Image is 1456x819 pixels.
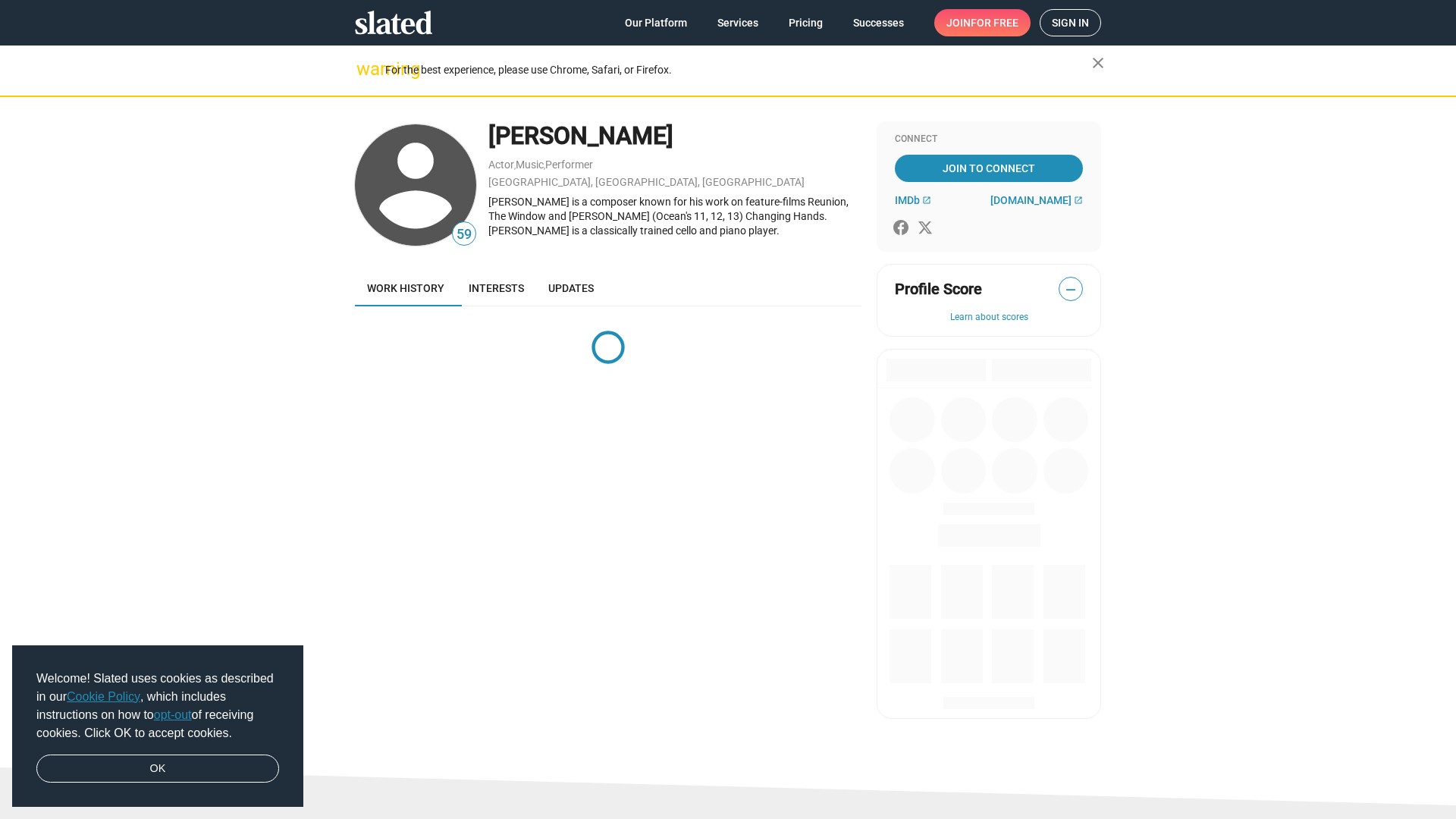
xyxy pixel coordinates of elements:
a: Our Platform [613,9,699,36]
span: Welcome! Slated uses cookies as described in our , which includes instructions on how to of recei... [36,670,279,742]
a: IMDb [895,194,931,206]
a: Actor [488,158,514,171]
span: Interests [469,282,524,294]
span: , [514,162,516,170]
div: For the best experience, please use Chrome, Safari, or Firefox. [385,60,1092,80]
a: opt-out [154,708,192,721]
span: [DOMAIN_NAME] [990,194,1072,206]
a: Updates [536,270,606,306]
mat-icon: close [1089,54,1107,72]
button: Learn about scores [895,312,1083,324]
a: Successes [841,9,916,36]
mat-icon: open_in_new [922,196,931,205]
a: Interests [457,270,536,306]
span: IMDb [895,194,920,206]
a: Music [516,158,544,171]
span: Updates [548,282,594,294]
div: [PERSON_NAME] is a composer known for his work on feature-films Reunion, The Window and [PERSON_N... [488,195,861,237]
span: , [544,162,545,170]
a: dismiss cookie message [36,755,279,783]
a: Sign in [1040,9,1101,36]
span: Join [946,9,1018,36]
mat-icon: open_in_new [1074,196,1083,205]
span: for free [971,9,1018,36]
mat-icon: warning [356,60,375,78]
span: Our Platform [625,9,687,36]
span: — [1059,280,1082,300]
span: Work history [367,282,444,294]
div: [PERSON_NAME] [488,120,861,152]
a: Services [705,9,770,36]
a: Performer [545,158,593,171]
a: Work history [355,270,457,306]
a: Pricing [777,9,835,36]
a: Join To Connect [895,155,1083,182]
span: Services [717,9,758,36]
span: 59 [453,224,475,245]
span: Pricing [789,9,823,36]
a: Joinfor free [934,9,1031,36]
span: Successes [853,9,904,36]
a: [GEOGRAPHIC_DATA], [GEOGRAPHIC_DATA], [GEOGRAPHIC_DATA] [488,176,805,188]
span: Profile Score [895,279,982,300]
a: Cookie Policy [67,690,140,703]
div: cookieconsent [12,645,303,808]
span: Join To Connect [898,155,1080,182]
div: Connect [895,133,1083,146]
a: [DOMAIN_NAME] [990,194,1083,206]
span: Sign in [1052,10,1089,36]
